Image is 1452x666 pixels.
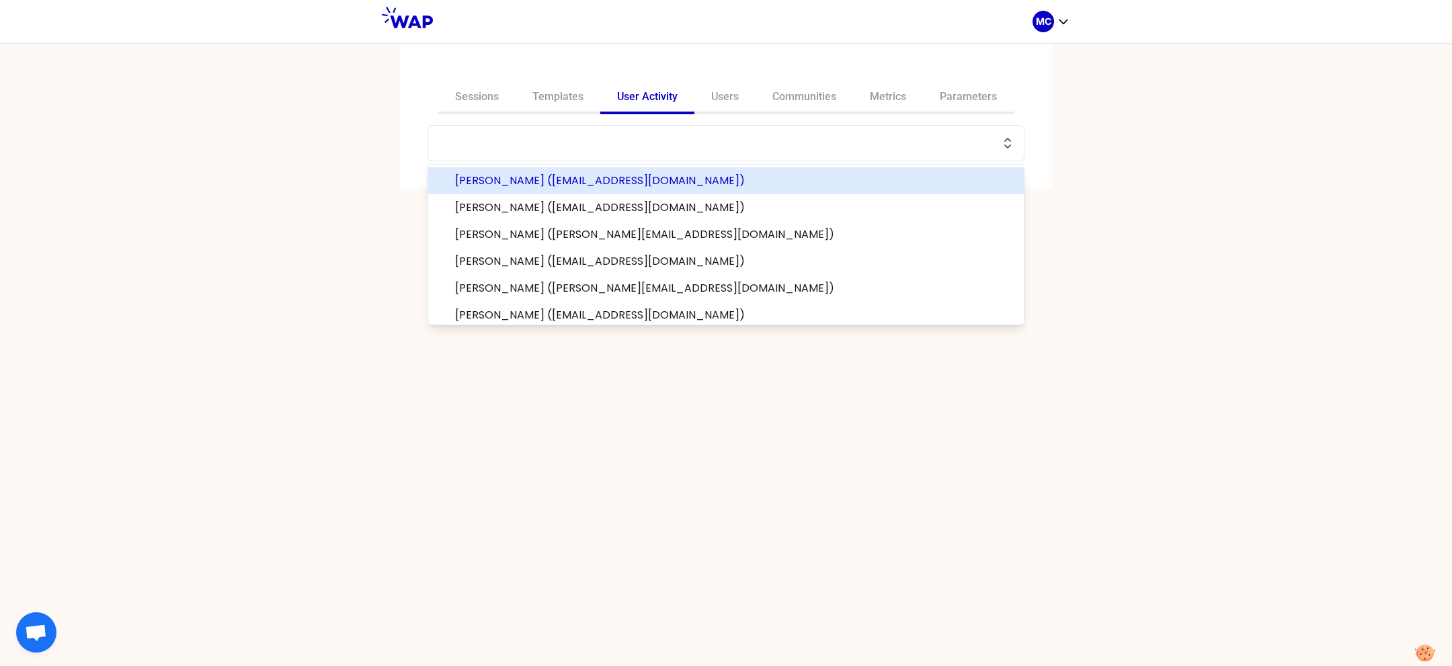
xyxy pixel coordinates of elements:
span: [PERSON_NAME] ([PERSON_NAME][EMAIL_ADDRESS][DOMAIN_NAME]) [455,280,1013,296]
span: [PERSON_NAME] ([EMAIL_ADDRESS][DOMAIN_NAME]) [455,307,1013,323]
span: [PERSON_NAME] ([EMAIL_ADDRESS][DOMAIN_NAME]) [455,253,1013,269]
a: Metrics [853,82,923,114]
a: User Activity [600,82,694,114]
a: Communities [756,82,853,114]
button: MC [1033,11,1070,32]
span: [PERSON_NAME] ([PERSON_NAME][EMAIL_ADDRESS][DOMAIN_NAME]) [455,226,1013,243]
p: MC [1036,15,1051,28]
span: [PERSON_NAME] ([EMAIL_ADDRESS][DOMAIN_NAME]) [455,173,1013,189]
a: Users [694,82,756,114]
a: Templates [516,82,600,114]
span: [PERSON_NAME] ([EMAIL_ADDRESS][DOMAIN_NAME]) [455,200,1013,216]
a: Parameters [923,82,1014,114]
a: Ouvrir le chat [16,612,56,653]
a: Sessions [438,82,516,114]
